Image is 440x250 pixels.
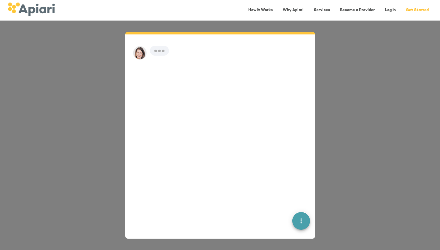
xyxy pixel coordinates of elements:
[292,212,310,230] button: quick menu
[381,4,400,17] a: Log In
[133,46,147,60] img: amy.37686e0395c82528988e.png
[402,4,432,17] a: Get Started
[310,4,334,17] a: Services
[245,4,276,17] a: How It Works
[336,4,379,17] a: Become a Provider
[279,4,307,17] a: Why Apiari
[8,3,55,16] img: logo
